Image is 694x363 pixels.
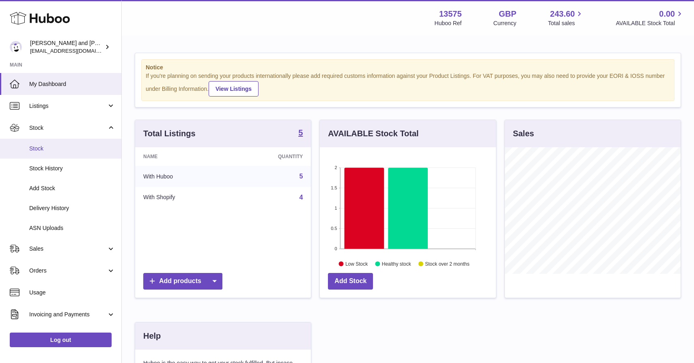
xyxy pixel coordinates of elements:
span: Sales [29,245,107,253]
a: 5 [298,129,303,138]
span: [EMAIL_ADDRESS][DOMAIN_NAME] [30,47,119,54]
div: If you're planning on sending your products internationally please add required customs informati... [146,72,670,97]
h3: Help [143,331,161,342]
h3: Total Listings [143,128,196,139]
h3: Sales [513,128,534,139]
text: 1 [335,206,337,210]
a: 0.00 AVAILABLE Stock Total [616,9,684,27]
a: Log out [10,333,112,347]
span: Stock [29,124,107,132]
a: View Listings [209,81,259,97]
span: Delivery History [29,204,115,212]
a: Add products [143,273,222,290]
a: 5 [299,173,303,180]
span: ASN Uploads [29,224,115,232]
span: Total sales [548,19,584,27]
span: 243.60 [550,9,575,19]
a: 243.60 Total sales [548,9,584,27]
span: Stock [29,145,115,153]
text: 2 [335,165,337,170]
span: Orders [29,267,107,275]
span: 0.00 [659,9,675,19]
text: 0 [335,246,337,251]
h3: AVAILABLE Stock Total [328,128,418,139]
text: Stock over 2 months [425,261,470,266]
text: Healthy stock [382,261,412,266]
td: With Shopify [135,187,230,208]
text: 1.5 [331,185,337,190]
div: Huboo Ref [435,19,462,27]
div: Currency [494,19,517,27]
span: Usage [29,289,115,296]
span: Listings [29,102,107,110]
span: Add Stock [29,185,115,192]
th: Name [135,147,230,166]
td: With Huboo [135,166,230,187]
strong: 13575 [439,9,462,19]
span: Invoicing and Payments [29,311,107,318]
img: hello@montgomeryandevelyn.com [10,41,22,53]
text: 0.5 [331,226,337,231]
span: Stock History [29,165,115,172]
strong: GBP [499,9,516,19]
a: Add Stock [328,273,373,290]
text: Low Stock [345,261,368,266]
span: AVAILABLE Stock Total [616,19,684,27]
th: Quantity [230,147,311,166]
span: My Dashboard [29,80,115,88]
strong: 5 [298,129,303,137]
strong: Notice [146,64,670,71]
div: [PERSON_NAME] and [PERSON_NAME] [30,39,103,55]
a: 4 [299,194,303,201]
